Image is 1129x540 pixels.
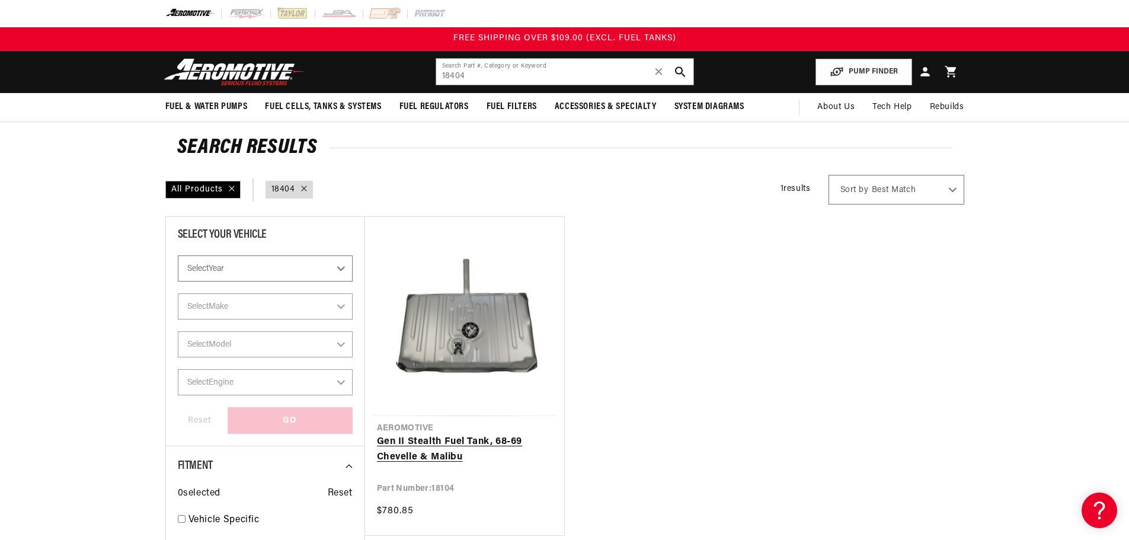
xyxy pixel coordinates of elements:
h2: Search Results [177,139,952,158]
summary: Fuel Cells, Tanks & Systems [256,93,390,121]
a: About Us [808,93,863,122]
select: Sort by [829,175,964,205]
span: Reset [328,486,353,501]
span: 0 selected [178,486,220,501]
summary: System Diagrams [666,93,753,121]
summary: Fuel Filters [478,93,546,121]
summary: Tech Help [863,93,920,122]
a: Vehicle Specific [188,513,353,528]
summary: Fuel Regulators [391,93,478,121]
span: About Us [817,103,855,111]
select: Model [178,331,353,357]
div: Select Your Vehicle [178,229,353,244]
span: System Diagrams [674,101,744,113]
button: PUMP FINDER [815,59,912,85]
select: Make [178,293,353,319]
img: Aeromotive [161,58,309,86]
span: Fuel Cells, Tanks & Systems [265,101,381,113]
span: Fitment [178,460,213,472]
span: ✕ [654,62,664,81]
summary: Fuel & Water Pumps [156,93,257,121]
div: All Products [165,181,241,199]
span: Rebuilds [930,101,964,114]
a: Gen II Stealth Fuel Tank, 68-69 Chevelle & Malibu [377,434,552,465]
select: Year [178,255,353,282]
span: FREE SHIPPING OVER $109.00 (EXCL. FUEL TANKS) [453,34,676,43]
input: Search by Part Number, Category or Keyword [436,59,693,85]
span: Fuel Filters [487,101,537,113]
button: search button [667,59,693,85]
span: 1 results [781,184,811,193]
summary: Accessories & Specialty [546,93,666,121]
span: Accessories & Specialty [555,101,657,113]
span: Fuel Regulators [399,101,469,113]
span: Sort by [840,184,869,196]
select: Engine [178,369,353,395]
summary: Rebuilds [921,93,973,122]
span: Fuel & Water Pumps [165,101,248,113]
span: Tech Help [872,101,911,114]
a: 18404 [271,183,295,196]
